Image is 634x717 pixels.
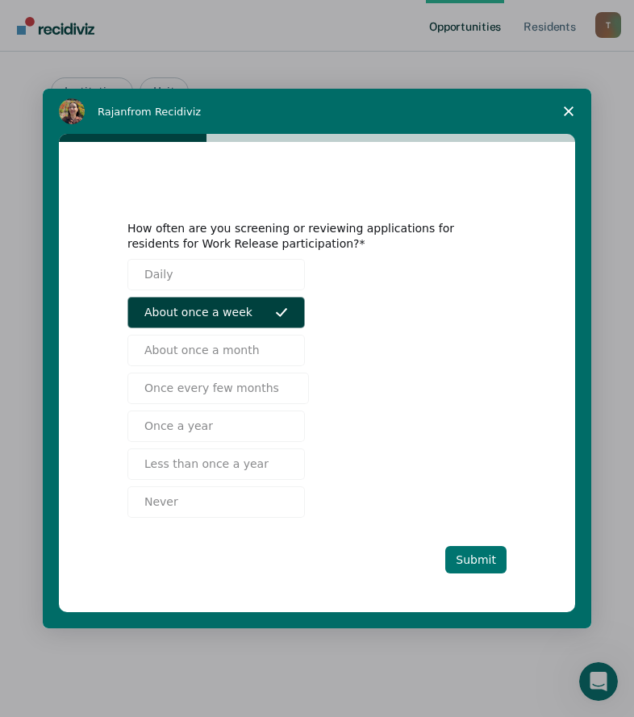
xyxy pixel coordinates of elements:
button: Submit [445,546,507,573]
span: Once every few months [144,380,279,397]
button: Less than once a year [127,448,305,480]
button: About once a month [127,335,305,366]
span: About once a week [144,304,252,321]
span: Daily [144,266,173,283]
span: Never [144,494,178,511]
span: About once a month [144,342,260,359]
button: Never [127,486,305,518]
img: Profile image for Rajan [59,98,85,124]
span: Rajan [98,106,127,118]
span: from Recidiviz [127,106,202,118]
button: Once every few months [127,373,309,404]
button: About once a week [127,297,305,328]
span: Close survey [546,89,591,134]
span: Less than once a year [144,456,269,473]
div: How often are you screening or reviewing applications for residents for Work Release participation? [127,221,482,250]
span: Once a year [144,418,213,435]
button: Once a year [127,411,305,442]
button: Daily [127,259,305,290]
